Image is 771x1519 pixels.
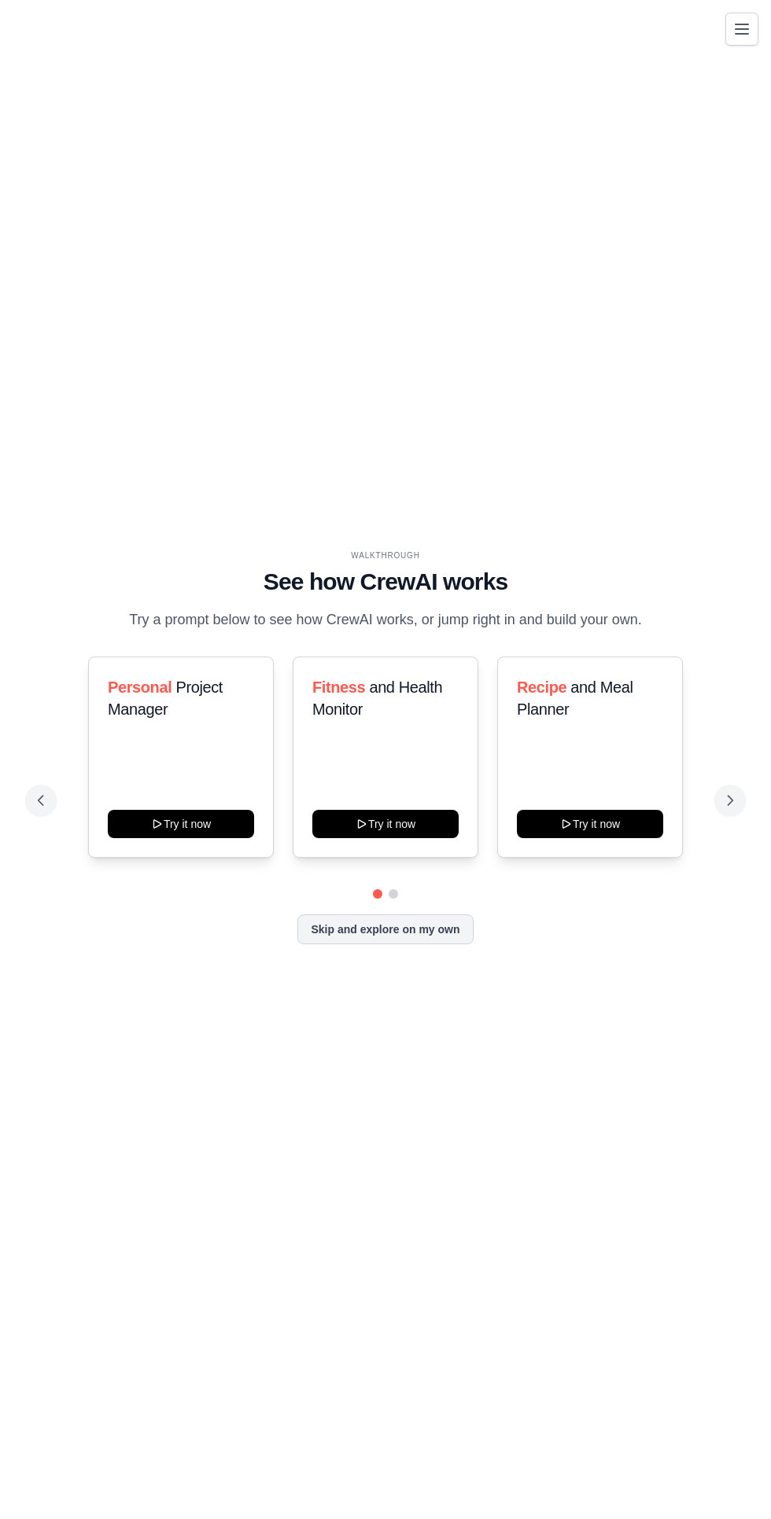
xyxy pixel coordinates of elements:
[108,679,172,696] span: Personal
[108,679,223,718] span: Project Manager
[108,810,254,838] button: Try it now
[312,810,459,838] button: Try it now
[121,609,650,631] p: Try a prompt below to see how CrewAI works, or jump right in and build your own.
[38,568,733,596] h1: See how CrewAI works
[38,550,733,561] div: WALKTHROUGH
[312,679,442,718] span: and Health Monitor
[312,679,365,696] span: Fitness
[517,810,663,838] button: Try it now
[297,914,473,944] button: Skip and explore on my own
[725,13,758,46] button: Toggle navigation
[517,679,566,696] span: Recipe
[517,679,633,718] span: and Meal Planner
